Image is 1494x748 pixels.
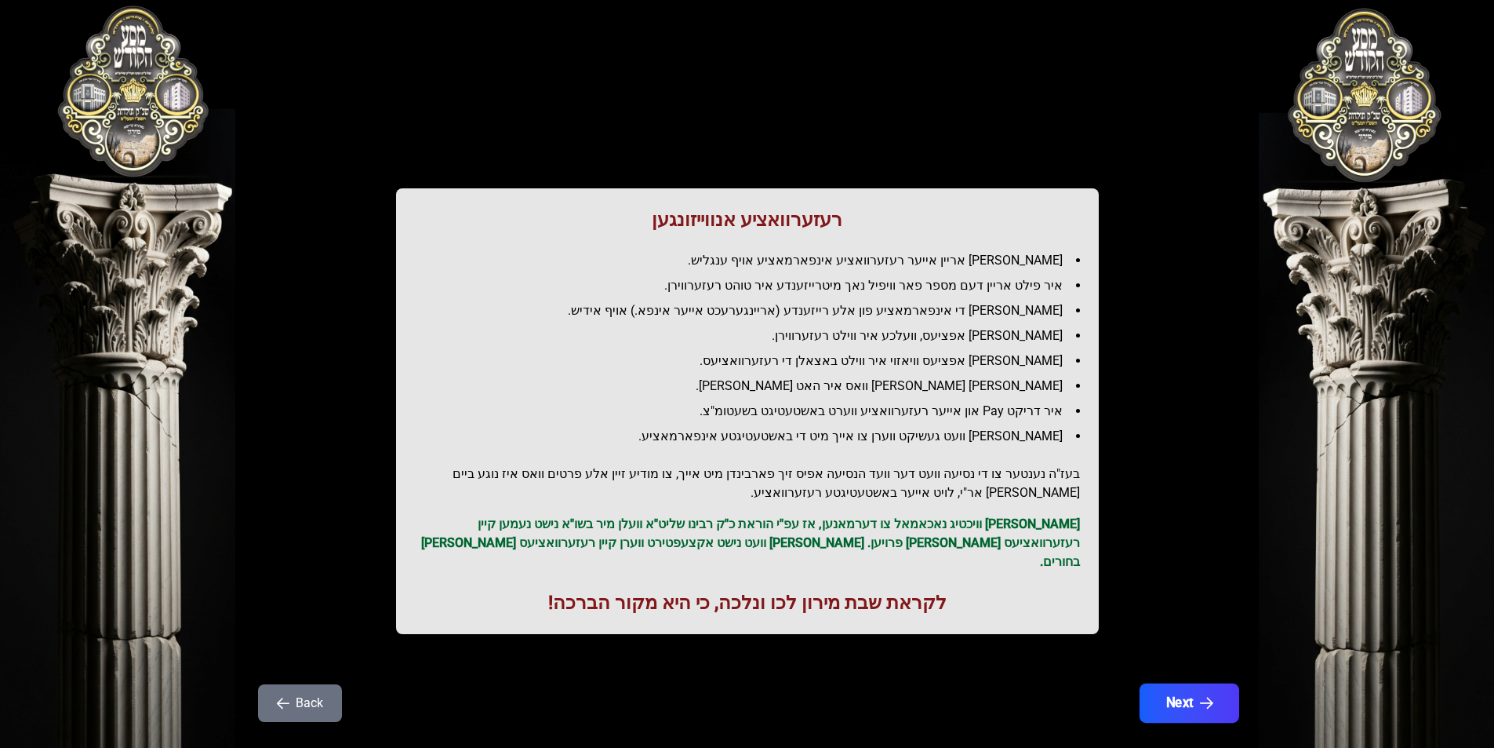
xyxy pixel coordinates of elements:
[415,465,1080,502] h2: בעז"ה נענטער צו די נסיעה וועט דער וועד הנסיעה אפיס זיך פארבינדן מיט אייך, צו מודיע זיין אלע פרטים...
[258,684,342,722] button: Back
[427,402,1080,421] li: איר דריקט Pay און אייער רעזערוואציע ווערט באשטעטיגט בשעטומ"צ.
[427,377,1080,396] li: [PERSON_NAME] [PERSON_NAME] וואס איר האט [PERSON_NAME].
[427,352,1080,370] li: [PERSON_NAME] אפציעס וויאזוי איר ווילט באצאלן די רעזערוואציעס.
[415,590,1080,615] h1: לקראת שבת מירון לכו ונלכה, כי היא מקור הברכה!
[427,251,1080,270] li: [PERSON_NAME] אריין אייער רעזערוואציע אינפארמאציע אויף ענגליש.
[415,515,1080,571] p: [PERSON_NAME] וויכטיג נאכאמאל צו דערמאנען, אז עפ"י הוראת כ"ק רבינו שליט"א וועלן מיר בשו"א נישט נע...
[427,427,1080,446] li: [PERSON_NAME] וועט געשיקט ווערן צו אייך מיט די באשטעטיגטע אינפארמאציע.
[427,327,1080,345] li: [PERSON_NAME] אפציעס, וועלכע איר ווילט רעזערווירן.
[427,276,1080,295] li: איר פילט אריין דעם מספר פאר וויפיל נאך מיטרייזענדע איר טוהט רעזערווירן.
[1139,684,1238,723] button: Next
[427,301,1080,320] li: [PERSON_NAME] די אינפארמאציע פון אלע רייזענדע (אריינגערעכט אייער אינפא.) אויף אידיש.
[415,207,1080,232] h1: רעזערוואציע אנווייזונגען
